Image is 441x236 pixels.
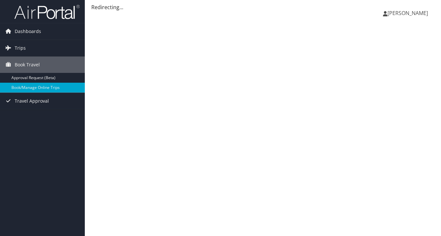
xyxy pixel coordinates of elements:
[14,4,80,20] img: airportal-logo.png
[15,93,49,109] span: Travel Approval
[15,40,26,56] span: Trips
[383,3,434,23] a: [PERSON_NAME]
[388,9,428,17] span: [PERSON_NAME]
[91,3,434,11] div: Redirecting...
[15,23,41,40] span: Dashboards
[15,57,40,73] span: Book Travel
